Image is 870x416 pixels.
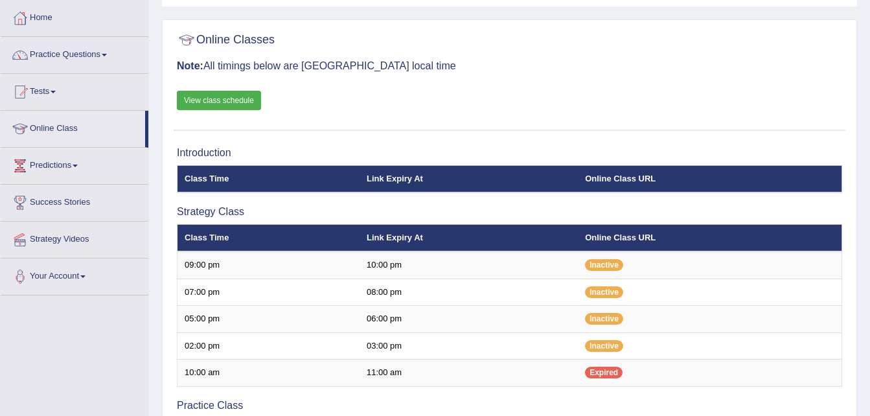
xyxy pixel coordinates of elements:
span: Expired [585,367,623,378]
h3: Strategy Class [177,206,842,218]
h3: All timings below are [GEOGRAPHIC_DATA] local time [177,60,842,72]
td: 10:00 am [177,360,360,387]
td: 02:00 pm [177,332,360,360]
td: 11:00 am [360,360,578,387]
span: Inactive [585,286,623,298]
h2: Online Classes [177,30,275,50]
a: Practice Questions [1,37,148,69]
a: Tests [1,74,148,106]
th: Online Class URL [578,224,841,251]
th: Link Expiry At [360,165,578,192]
th: Online Class URL [578,165,841,192]
th: Link Expiry At [360,224,578,251]
th: Class Time [177,165,360,192]
th: Class Time [177,224,360,251]
td: 07:00 pm [177,279,360,306]
td: 08:00 pm [360,279,578,306]
span: Inactive [585,340,623,352]
span: Inactive [585,313,623,325]
a: Strategy Videos [1,222,148,254]
h3: Practice Class [177,400,842,411]
a: Predictions [1,148,148,180]
b: Note: [177,60,203,71]
span: Inactive [585,259,623,271]
td: 03:00 pm [360,332,578,360]
a: Success Stories [1,185,148,217]
h3: Introduction [177,147,842,159]
a: Online Class [1,111,145,143]
a: Your Account [1,259,148,291]
a: View class schedule [177,91,261,110]
td: 10:00 pm [360,251,578,279]
td: 06:00 pm [360,306,578,333]
td: 05:00 pm [177,306,360,333]
td: 09:00 pm [177,251,360,279]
